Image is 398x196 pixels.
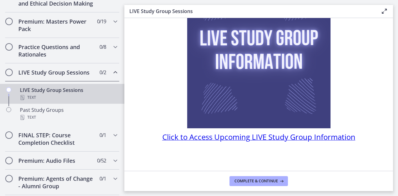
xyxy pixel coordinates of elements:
[18,18,94,33] h2: Premium: Masters Power Pack
[20,94,117,101] div: Text
[97,18,106,25] span: 0 / 19
[18,131,94,146] h2: FINAL STEP: Course Completion Checklist
[99,69,106,76] span: 0 / 2
[20,86,117,101] div: LIVE Study Group Sessions
[18,43,94,58] h2: Practice Questions and Rationales
[162,132,355,142] span: Click to Access Upcoming LIVE Study Group Information
[229,176,288,186] button: Complete & continue
[20,114,117,121] div: Text
[20,106,117,121] div: Past Study Groups
[162,134,355,141] a: Click to Access Upcoming LIVE Study Group Information
[99,131,106,139] span: 0 / 1
[234,179,278,184] span: Complete & continue
[97,157,106,164] span: 0 / 52
[18,157,94,164] h2: Premium: Audio Files
[99,43,106,51] span: 0 / 8
[129,7,371,15] h3: LIVE Study Group Sessions
[99,175,106,182] span: 0 / 1
[18,175,94,190] h2: Premium: Agents of Change - Alumni Group
[18,69,94,76] h2: LIVE Study Group Sessions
